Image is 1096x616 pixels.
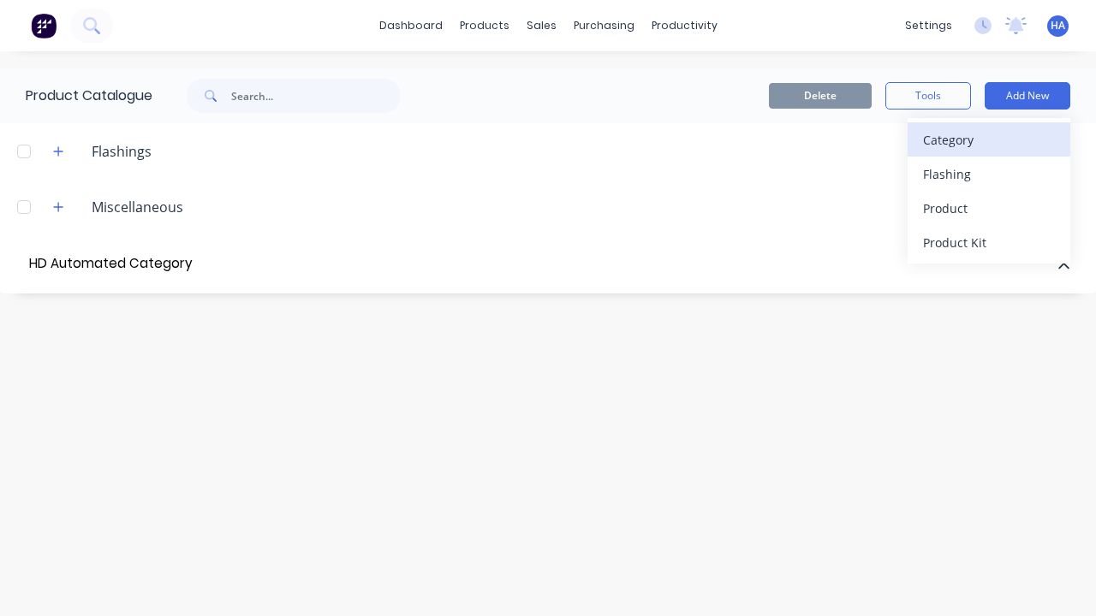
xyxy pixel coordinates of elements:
[908,122,1070,157] button: Category
[769,83,872,109] button: Delete
[31,13,57,38] img: Factory
[985,82,1070,110] button: Add New
[923,230,1055,255] div: Product Kit
[565,13,643,38] div: purchasing
[908,225,1070,259] button: Product Kit
[371,13,451,38] a: dashboard
[451,13,518,38] div: products
[231,79,401,113] input: Search...
[78,141,165,162] div: Flashings
[78,197,197,217] div: Miscellaneous
[896,13,961,38] div: settings
[923,127,1055,152] div: Category
[908,157,1070,191] button: Flashing
[1051,18,1065,33] span: HA
[643,13,726,38] div: productivity
[923,162,1055,187] div: Flashing
[885,82,971,110] button: Tools
[26,252,219,276] input: Enter Category Name
[518,13,565,38] div: sales
[923,196,1055,221] div: Product
[908,191,1070,225] button: Product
